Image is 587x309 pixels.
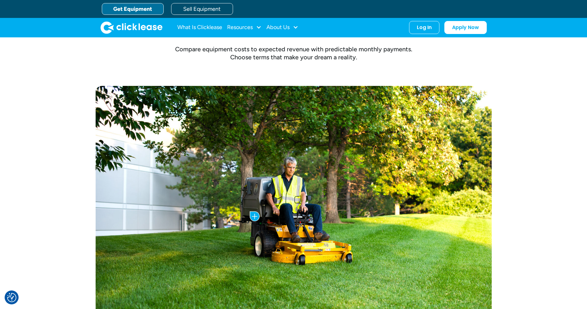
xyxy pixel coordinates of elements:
div: Resources [227,21,261,34]
div: Log In [417,24,432,31]
div: About Us [266,21,298,34]
img: Plus icon with blue background [250,211,260,221]
button: Consent Preferences [7,293,16,302]
a: Sell Equipment [171,3,233,15]
a: home [101,21,162,34]
a: Get Equipment [102,3,164,15]
a: Apply Now [444,21,487,34]
img: Revisit consent button [7,293,16,302]
img: Clicklease logo [101,21,162,34]
div: Compare equipment costs to expected revenue with predictable monthly payments. Choose terms that ... [96,45,492,61]
a: What Is Clicklease [177,21,222,34]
